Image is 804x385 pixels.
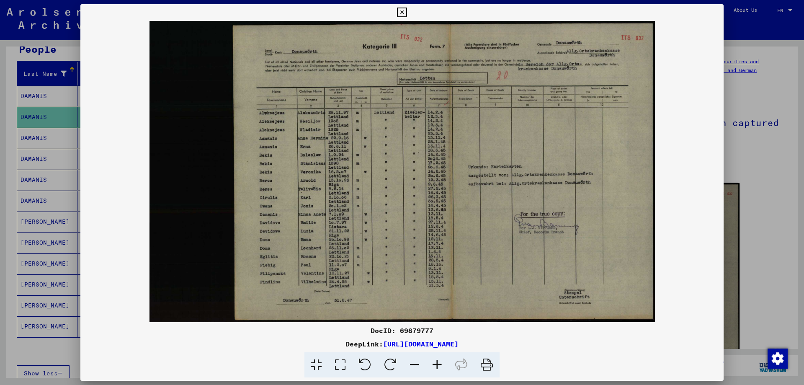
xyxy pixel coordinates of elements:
[768,349,788,369] img: Zustimmung ändern
[383,340,459,348] a: [URL][DOMAIN_NAME]
[80,339,724,349] div: DeepLink:
[80,326,724,336] div: DocID: 69879777
[767,348,787,368] div: Zustimmung ändern
[80,21,724,322] img: 001.jpg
